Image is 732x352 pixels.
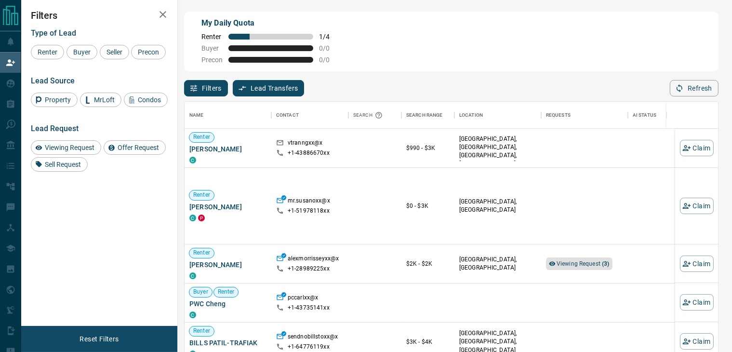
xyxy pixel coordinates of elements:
[41,161,84,168] span: Sell Request
[546,257,612,270] div: Viewing Request (3)
[680,198,714,214] button: Claim
[288,294,318,304] p: pccarlxx@x
[31,28,76,38] span: Type of Lead
[288,207,330,215] p: +1- 51978118xx
[288,255,339,265] p: alexmorrisseyxx@x
[134,48,162,56] span: Precon
[233,80,305,96] button: Lead Transfers
[201,33,223,41] span: Renter
[276,102,299,129] div: Contact
[189,202,266,212] span: [PERSON_NAME]
[189,327,214,335] span: Renter
[459,198,536,214] p: [GEOGRAPHIC_DATA], [GEOGRAPHIC_DATA]
[319,33,340,41] span: 1 / 4
[319,56,340,64] span: 0 / 0
[271,102,348,129] div: Contact
[557,260,610,267] span: Viewing Request
[31,93,78,107] div: Property
[189,338,266,348] span: BILLS PATIL-TRAFIAK
[459,102,483,129] div: Location
[91,96,118,104] span: MrLoft
[104,140,166,155] div: Offer Request
[31,10,168,21] h2: Filters
[353,102,385,129] div: Search
[114,144,162,151] span: Offer Request
[406,144,450,152] p: $990 - $3K
[189,144,266,154] span: [PERSON_NAME]
[189,272,196,279] div: condos.ca
[288,149,330,157] p: +1- 43886670xx
[41,96,74,104] span: Property
[189,311,196,318] div: condos.ca
[406,202,450,210] p: $0 - $3K
[41,144,98,151] span: Viewing Request
[184,80,228,96] button: Filters
[633,102,656,129] div: AI Status
[31,76,75,85] span: Lead Source
[201,44,223,52] span: Buyer
[189,260,266,270] span: [PERSON_NAME]
[67,45,97,59] div: Buyer
[189,102,204,129] div: Name
[680,333,714,350] button: Claim
[189,249,214,257] span: Renter
[401,102,454,129] div: Search Range
[288,343,330,351] p: +1- 64776119xx
[73,331,125,347] button: Reset Filters
[406,259,450,268] p: $2K - $2K
[670,80,719,96] button: Refresh
[541,102,628,129] div: Requests
[201,17,340,29] p: My Daily Quota
[189,157,196,163] div: condos.ca
[189,191,214,199] span: Renter
[680,294,714,311] button: Claim
[319,44,340,52] span: 0 / 0
[288,304,330,312] p: +1- 43735141xx
[680,256,714,272] button: Claim
[134,96,164,104] span: Condos
[189,215,196,221] div: condos.ca
[70,48,94,56] span: Buyer
[288,265,330,273] p: +1- 28989225xx
[31,45,64,59] div: Renter
[189,133,214,141] span: Renter
[288,139,322,149] p: vtranngxx@x
[103,48,126,56] span: Seller
[459,256,536,272] p: [GEOGRAPHIC_DATA], [GEOGRAPHIC_DATA]
[288,333,338,343] p: sendnobillstoxx@x
[189,299,266,309] span: PWC Cheng
[31,124,79,133] span: Lead Request
[189,288,212,296] span: Buyer
[131,45,166,59] div: Precon
[31,140,101,155] div: Viewing Request
[602,260,609,267] strong: ( 3 )
[100,45,129,59] div: Seller
[34,48,61,56] span: Renter
[680,140,714,156] button: Claim
[201,56,223,64] span: Precon
[214,288,239,296] span: Renter
[124,93,168,107] div: Condos
[406,102,443,129] div: Search Range
[459,135,536,168] p: [GEOGRAPHIC_DATA], [GEOGRAPHIC_DATA], [GEOGRAPHIC_DATA], [GEOGRAPHIC_DATA]
[185,102,271,129] div: Name
[288,197,330,207] p: mr.susanoxx@x
[31,157,88,172] div: Sell Request
[546,102,571,129] div: Requests
[454,102,541,129] div: Location
[198,215,205,221] div: property.ca
[406,338,450,346] p: $3K - $4K
[80,93,121,107] div: MrLoft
